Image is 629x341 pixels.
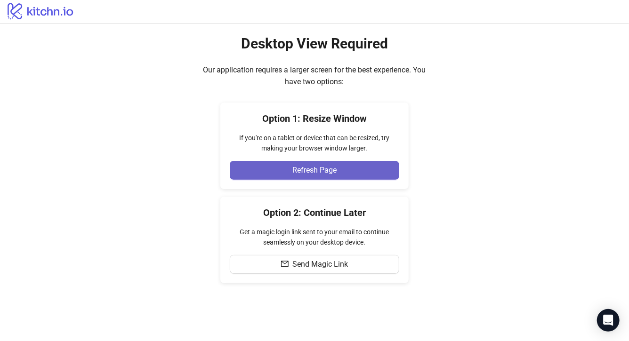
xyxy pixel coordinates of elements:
[230,255,399,274] button: Send Magic Link
[241,35,388,53] h2: Desktop View Required
[197,64,432,87] div: Our application requires a larger screen for the best experience. You have two options:
[230,161,399,180] button: Refresh Page
[597,309,620,332] div: Open Intercom Messenger
[292,166,337,174] span: Refresh Page
[281,260,289,268] span: mail
[230,227,399,247] div: Get a magic login link sent to your email to continue seamlessly on your desktop device.
[230,206,399,219] h4: Option 2: Continue Later
[230,133,399,153] div: If you're on a tablet or device that can be resized, try making your browser window larger.
[292,260,348,269] span: Send Magic Link
[230,112,399,125] h4: Option 1: Resize Window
